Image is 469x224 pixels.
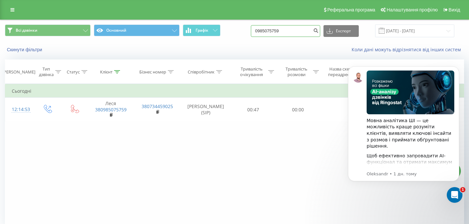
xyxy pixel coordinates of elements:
span: Всі дзвінки [16,28,37,33]
div: Співробітник [188,69,215,75]
div: Тип дзвінка [39,66,54,77]
div: Тривалість очікування [237,66,267,77]
div: Клієнт [100,69,113,75]
span: Графік [196,28,208,33]
td: Леся [88,98,134,122]
div: [PERSON_NAME] [2,69,35,75]
td: 00:00 [276,98,321,122]
div: Статус [67,69,80,75]
a: Коли дані можуть відрізнятися вiд інших систем [352,46,464,53]
button: Експорт [323,25,359,37]
div: Тривалість розмови [282,66,311,77]
td: [PERSON_NAME] (SIP) [181,98,231,122]
span: Реферальна програма [327,7,375,12]
button: Основний [94,24,180,36]
a: 380734459025 [142,103,173,109]
span: 1 [460,187,465,192]
a: 380985075759 [95,106,127,113]
input: Пошук за номером [251,25,320,37]
button: Всі дзвінки [5,24,91,36]
td: 00:47 [231,98,276,122]
div: Бізнес номер [139,69,166,75]
td: Сьогодні [5,85,464,98]
span: Налаштування профілю [387,7,438,12]
div: Назва схеми переадресації [326,66,358,77]
span: Вихід [449,7,460,12]
button: Скинути фільтри [5,47,45,53]
button: Графік [183,24,220,36]
iframe: Intercom notifications повідомлення [338,56,469,206]
iframe: Intercom live chat [447,187,462,203]
div: 12:14:53 [12,103,27,116]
